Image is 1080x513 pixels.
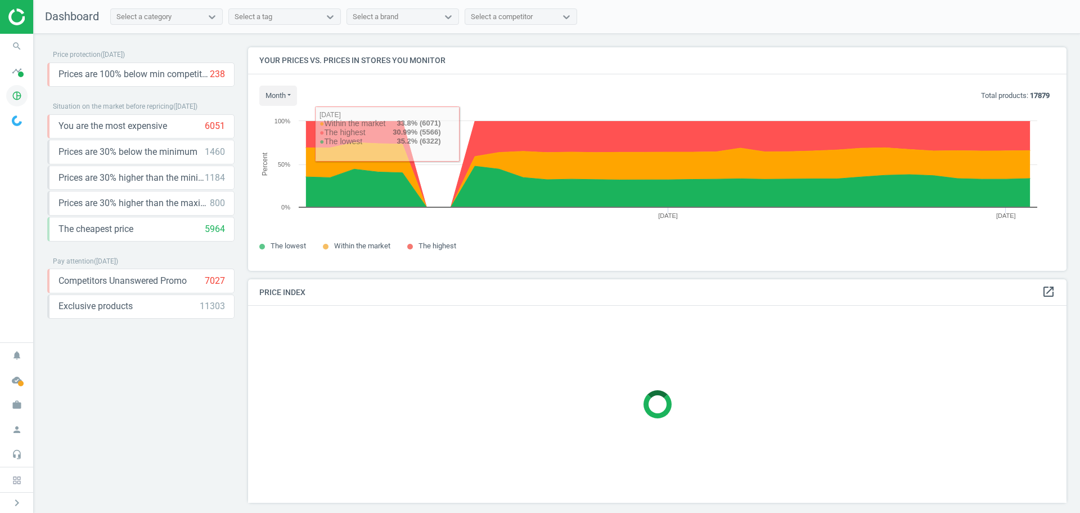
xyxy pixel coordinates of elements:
div: 6051 [205,120,225,132]
text: 0% [281,204,290,211]
span: Within the market [334,242,390,250]
span: Prices are 30% higher than the maximal [58,197,210,209]
span: ( [DATE] ) [94,257,118,265]
i: open_in_new [1042,285,1055,298]
span: ( [DATE] ) [101,51,125,59]
span: The lowest [271,242,306,250]
div: 800 [210,197,225,209]
tspan: [DATE] [658,212,678,219]
div: 7027 [205,275,225,287]
img: ajHJNr6hYgQAAAAASUVORK5CYII= [8,8,88,25]
span: Pay attention [53,257,94,265]
span: Price protection [53,51,101,59]
text: 100% [274,118,290,124]
div: 5964 [205,223,225,235]
span: ( [DATE] ) [173,102,197,110]
b: 17879 [1030,91,1050,100]
div: Select a brand [353,12,398,22]
div: Select a tag [235,12,272,22]
button: chevron_right [3,496,31,510]
span: Prices are 100% below min competitor [58,68,210,81]
span: The cheapest price [58,223,133,235]
button: month [259,86,297,106]
i: chevron_right [10,496,24,510]
div: 11303 [200,300,225,313]
div: 238 [210,68,225,81]
span: Prices are 30% below the minimum [58,146,197,158]
p: Total products: [981,91,1050,101]
div: 1184 [205,172,225,184]
i: notifications [6,345,28,366]
a: open_in_new [1042,285,1055,300]
tspan: Percent [261,152,269,176]
div: 1460 [205,146,225,158]
i: person [6,419,28,440]
span: Dashboard [45,10,99,23]
i: work [6,394,28,416]
span: Competitors Unanswered Promo [58,275,187,287]
div: Select a competitor [471,12,533,22]
span: Prices are 30% higher than the minimum [58,172,205,184]
h4: Price Index [248,279,1066,306]
i: timeline [6,60,28,82]
span: The highest [418,242,456,250]
span: Situation on the market before repricing [53,102,173,110]
i: headset_mic [6,444,28,465]
text: 50% [278,161,290,168]
i: cloud_done [6,369,28,391]
span: You are the most expensive [58,120,167,132]
span: Exclusive products [58,300,133,313]
h4: Your prices vs. prices in stores you monitor [248,47,1066,74]
i: search [6,35,28,57]
div: Select a category [116,12,172,22]
img: wGWNvw8QSZomAAAAABJRU5ErkJggg== [12,115,22,126]
i: pie_chart_outlined [6,85,28,106]
tspan: [DATE] [996,212,1016,219]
